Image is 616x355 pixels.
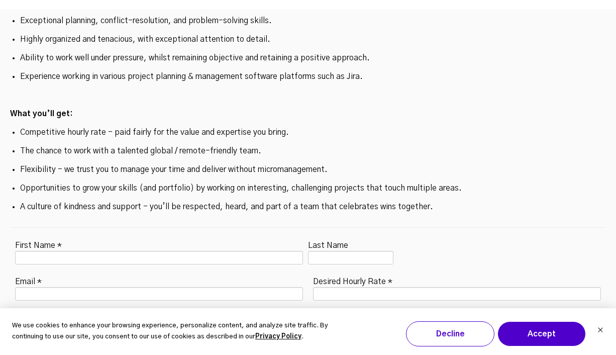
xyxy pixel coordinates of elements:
[597,326,603,336] button: Dismiss cookie banner
[10,110,73,118] strong: What you’ll get:
[15,238,62,251] label: First Name *
[12,320,358,343] p: We use cookies to enhance your browsing experience, personalize content, and analyze site traffic...
[20,146,596,156] p: The chance to work with a talented global / remote-friendly team.
[308,238,348,251] label: Last Name
[20,127,596,138] p: Competitive hourly rate - paid fairly for the value and expertise you bring.
[20,71,596,82] p: Experience working in various project planning & management software platforms such as Jira.
[20,53,596,63] p: Ability to work well under pressure, whilst remaining objective and retaining a positive approach.
[497,321,586,346] button: Accept
[20,202,596,212] p: A culture of kindness and support - you’ll be respected, heard, and part of a team that celebrate...
[20,164,596,175] p: Flexibility - we trust you to manage your time and deliver without micromanagement.
[20,16,596,26] p: Exceptional planning, conflict-resolution, and problem-solving skills.
[15,274,42,287] label: Email *
[20,34,596,45] p: Highly organized and tenacious, with exceptional attention to detail.
[255,331,301,343] a: Privacy Policy
[20,183,596,194] p: Opportunities to grow your skills (and portfolio) by working on interesting, challenging projects...
[406,321,494,346] button: Decline
[313,274,392,287] label: Desired Hourly Rate *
